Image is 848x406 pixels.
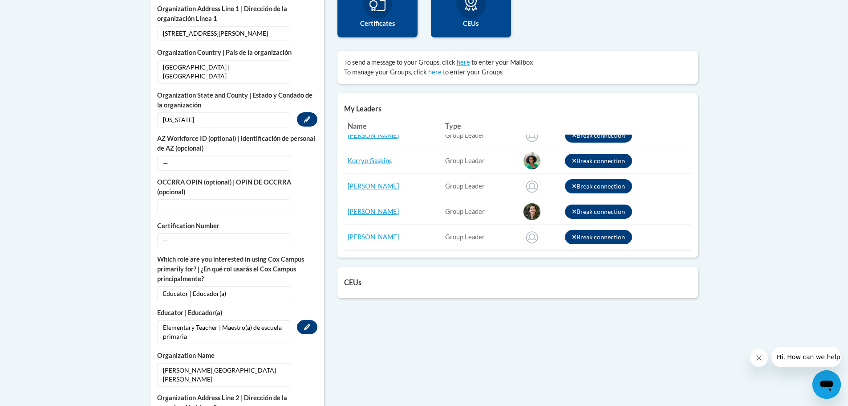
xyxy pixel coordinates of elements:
[348,182,399,190] a: [PERSON_NAME]
[157,26,290,41] span: [STREET_ADDRESS][PERSON_NAME]
[344,68,427,76] span: To manage your Groups, click
[157,156,290,171] span: —
[344,278,691,287] h5: CEUs
[344,104,691,113] h5: My Leaders
[442,148,520,174] td: connected user for connection GA: Valdosta City-Sallas Mahone Elementary
[523,228,541,246] img: Stephen Crosby
[442,123,520,148] td: connected user for connection GA: Valdosta City-Sallas Mahone Elementary
[348,157,392,164] a: Korrye Gaskins
[157,308,317,318] label: Educator | Educador(a)
[157,4,317,24] label: Organization Address Line 1 | Dirección de la organización Línea 1
[565,128,633,143] button: Break connection
[157,320,290,344] span: Elementary Teacher | Maestro(a) de escuela primaria
[348,131,399,139] a: [PERSON_NAME]
[157,48,317,57] label: Organization Country | País de la organización
[771,347,841,367] iframe: Message from company
[344,117,442,135] th: Name
[348,208,399,215] a: [PERSON_NAME]
[157,286,290,301] span: Educator | Educador(a)
[157,112,290,127] span: [US_STATE]
[157,134,317,153] label: AZ Workforce ID (optional) | Identificación de personal de AZ (opcional)
[565,154,633,168] button: Break connection
[428,68,442,76] a: here
[565,205,633,219] button: Break connection
[523,127,541,144] img: Keri Bonner
[157,351,317,361] label: Organization Name
[157,90,317,110] label: Organization State and County | Estado y Condado de la organización
[523,203,541,221] img: Stephanie Payne
[157,221,317,231] label: Certification Number
[5,6,72,13] span: Hi. How can we help?
[457,58,470,66] a: here
[443,68,503,76] span: to enter your Groups
[157,233,290,248] span: —
[565,230,633,244] button: Break connection
[157,254,317,284] label: Which role are you interested in using Cox Campus primarily for? | ¿En qué rol usarás el Cox Camp...
[523,177,541,195] img: Stacey Wallen
[565,179,633,193] button: Break connection
[157,199,290,214] span: —
[157,60,290,84] span: [GEOGRAPHIC_DATA] | [GEOGRAPHIC_DATA]
[812,370,841,399] iframe: Button to launch messaging window
[471,58,533,66] span: to enter your Mailbox
[442,199,520,225] td: connected user for connection GA: Valdosta City-Sallas Mahone Elementary
[442,117,520,135] th: Type
[157,177,317,197] label: OCCRRA OPIN (optional) | OPIN DE OCCRRA (opcional)
[442,225,520,250] td: connected user for connection GA: Valdosta City-Sallas Mahone Elementary
[750,349,768,367] iframe: Close message
[348,233,399,241] a: [PERSON_NAME]
[344,58,455,66] span: To send a message to your Groups, click
[157,363,290,387] span: [PERSON_NAME][GEOGRAPHIC_DATA][PERSON_NAME]
[344,19,411,29] label: Certificates
[438,19,504,29] label: CEUs
[523,152,541,170] img: Korrye Gaskins
[442,174,520,199] td: connected user for connection GA: Valdosta City-Sallas Mahone Elementary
